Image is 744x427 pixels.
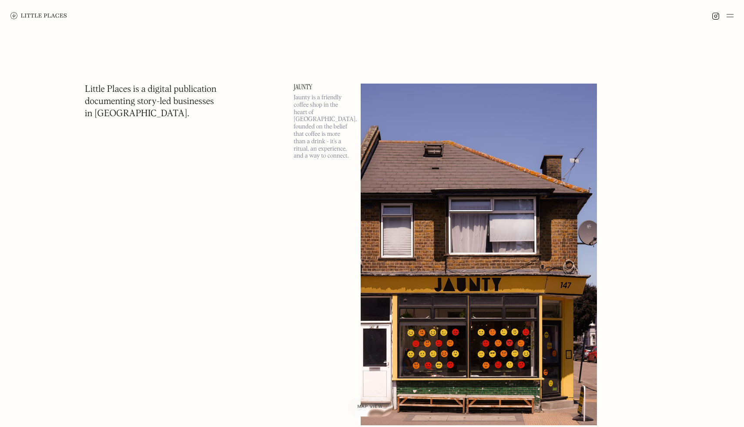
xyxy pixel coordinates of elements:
span: Map view [358,404,383,409]
a: Map view [347,397,393,417]
p: Jaunty is a friendly coffee shop in the heart of [GEOGRAPHIC_DATA], founded on the belief that co... [294,94,350,160]
h1: Little Places is a digital publication documenting story-led businesses in [GEOGRAPHIC_DATA]. [85,84,217,120]
a: Jaunty [294,84,350,91]
img: Jaunty [361,84,597,425]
